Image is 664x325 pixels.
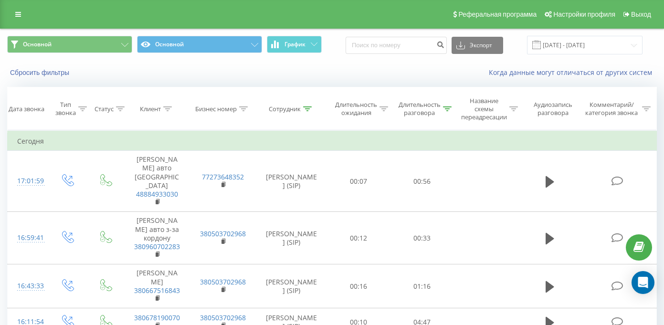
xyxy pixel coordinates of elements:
a: 380960702283 [134,242,180,251]
td: 00:16 [327,264,390,308]
a: 380503702968 [200,229,246,238]
a: 48884933030 [136,189,178,199]
input: Поиск по номеру [346,37,447,54]
td: 00:07 [327,151,390,212]
div: Тип звонка [55,101,76,117]
div: Дата звонка [9,105,44,113]
a: 380503702968 [200,277,246,286]
td: [PERSON_NAME] [124,264,190,308]
span: Реферальная программа [458,10,537,18]
a: 380678190070 [134,313,180,322]
td: Сегодня [8,132,657,151]
td: [PERSON_NAME] (SIP) [256,264,327,308]
a: 380667516843 [134,286,180,295]
td: [PERSON_NAME] авто [GEOGRAPHIC_DATA] [124,151,190,212]
div: Длительность разговора [399,101,441,117]
td: 01:16 [390,264,453,308]
button: Основной [137,36,262,53]
span: Настройки профиля [553,10,615,18]
span: Основной [23,41,52,48]
div: Аудиозапись разговора [528,101,578,117]
button: Экспорт [452,37,503,54]
td: 00:33 [390,212,453,264]
td: [PERSON_NAME] (SIP) [256,151,327,212]
a: 380503702968 [200,313,246,322]
button: Основной [7,36,132,53]
div: 16:43:33 [17,277,38,295]
td: 00:56 [390,151,453,212]
div: 17:01:59 [17,172,38,190]
span: График [285,41,306,48]
a: 77273648352 [202,172,244,181]
button: Сбросить фильтры [7,68,74,77]
td: [PERSON_NAME] (SIP) [256,212,327,264]
button: График [267,36,322,53]
div: Open Intercom Messenger [632,271,654,294]
div: Сотрудник [269,105,301,113]
div: Бизнес номер [195,105,237,113]
td: [PERSON_NAME] авто з-за кордону [124,212,190,264]
a: Когда данные могут отличаться от других систем [489,68,657,77]
div: Комментарий/категория звонка [584,101,640,117]
div: 16:59:41 [17,229,38,247]
div: Клиент [140,105,161,113]
div: Название схемы переадресации [461,97,507,121]
div: Длительность ожидания [335,101,377,117]
span: Выход [631,10,651,18]
td: 00:12 [327,212,390,264]
div: Статус [95,105,114,113]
